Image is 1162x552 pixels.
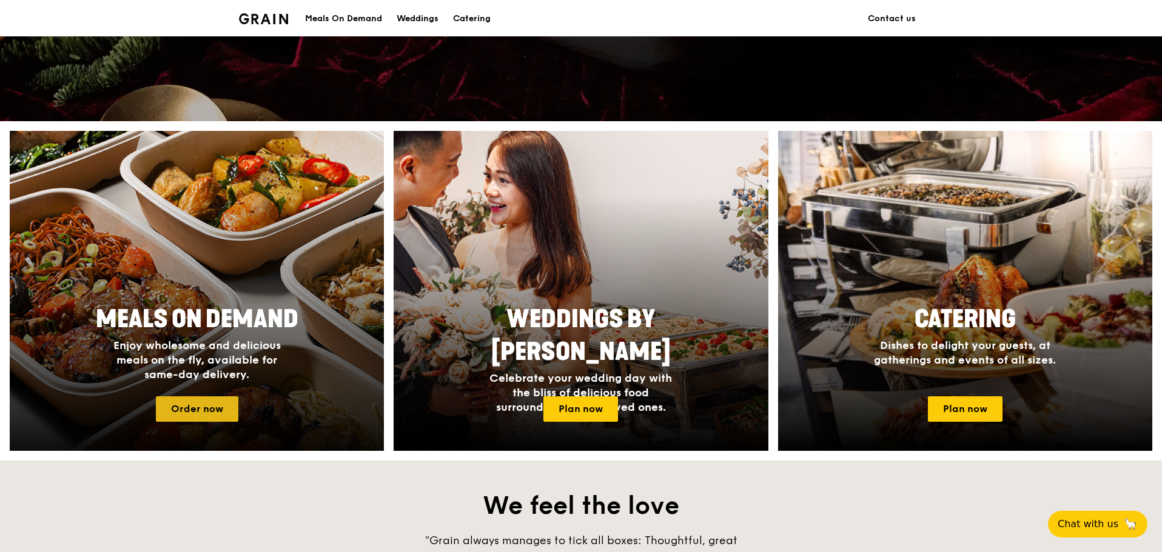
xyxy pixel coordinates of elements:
[778,131,1152,451] a: CateringDishes to delight your guests, at gatherings and events of all sizes.Plan now
[397,1,438,37] div: Weddings
[874,339,1056,367] span: Dishes to delight your guests, at gatherings and events of all sizes.
[1058,517,1118,531] span: Chat with us
[10,131,384,451] a: Meals On DemandEnjoy wholesome and delicious meals on the fly, available for same-day delivery.Or...
[778,131,1152,451] img: catering-card.e1cfaf3e.jpg
[491,305,671,367] span: Weddings by [PERSON_NAME]
[446,1,498,37] a: Catering
[1123,517,1138,531] span: 🦙
[453,1,491,37] div: Catering
[239,13,288,24] img: Grain
[394,131,768,451] img: weddings-card.4f3003b8.jpg
[156,396,238,422] a: Order now
[489,371,672,414] span: Celebrate your wedding day with the bliss of delicious food surrounded by your loved ones.
[96,305,298,334] span: Meals On Demand
[543,396,618,422] a: Plan now
[1048,511,1147,537] button: Chat with us🦙
[928,396,1002,422] a: Plan now
[113,339,281,381] span: Enjoy wholesome and delicious meals on the fly, available for same-day delivery.
[915,305,1016,334] span: Catering
[861,1,923,37] a: Contact us
[389,1,446,37] a: Weddings
[305,1,382,37] div: Meals On Demand
[394,131,768,451] a: Weddings by [PERSON_NAME]Celebrate your wedding day with the bliss of delicious food surrounded b...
